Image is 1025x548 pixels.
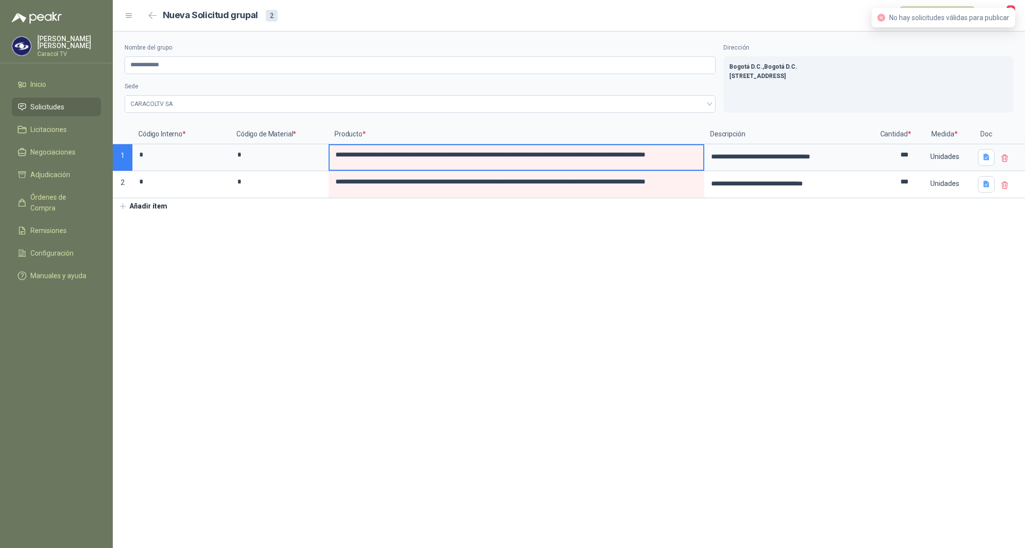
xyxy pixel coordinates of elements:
[974,125,999,144] p: Doc
[37,51,101,57] p: Caracol TV
[12,266,101,285] a: Manuales y ayuda
[231,125,329,144] p: Código de Material
[729,72,1007,81] p: [STREET_ADDRESS]
[266,10,278,22] div: 2
[30,124,67,135] span: Licitaciones
[30,225,67,236] span: Remisiones
[12,188,101,217] a: Órdenes de Compra
[889,14,1009,22] span: No hay solicitudes válidas para publicar
[30,169,70,180] span: Adjudicación
[877,14,885,22] span: close-circle
[113,198,173,215] button: Añadir ítem
[329,125,704,144] p: Producto
[12,12,62,24] img: Logo peakr
[916,172,973,195] div: Unidades
[12,221,101,240] a: Remisiones
[30,192,92,213] span: Órdenes de Compra
[113,144,132,171] p: 1
[996,7,1013,25] button: 2
[876,125,915,144] p: Cantidad
[723,43,1013,52] label: Dirección
[37,35,101,49] p: [PERSON_NAME] [PERSON_NAME]
[899,6,975,25] button: Publicar solicitudes
[30,270,86,281] span: Manuales y ayuda
[30,248,74,259] span: Configuración
[30,79,46,90] span: Inicio
[12,98,101,116] a: Solicitudes
[916,145,973,168] div: Unidades
[12,165,101,184] a: Adjudicación
[12,244,101,262] a: Configuración
[1005,4,1016,14] span: 2
[30,147,76,157] span: Negociaciones
[915,125,974,144] p: Medida
[125,43,716,52] label: Nombre del grupo
[163,8,258,23] h2: Nueva Solicitud grupal
[12,143,101,161] a: Negociaciones
[729,62,1007,72] p: Bogotá D.C. , Bogotá D.C.
[113,171,132,198] p: 2
[12,75,101,94] a: Inicio
[12,37,31,55] img: Company Logo
[132,125,231,144] p: Código Interno
[130,97,710,111] span: CARACOLTV SA
[125,82,716,91] label: Sede
[30,102,64,112] span: Solicitudes
[12,120,101,139] a: Licitaciones
[704,125,876,144] p: Descripción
